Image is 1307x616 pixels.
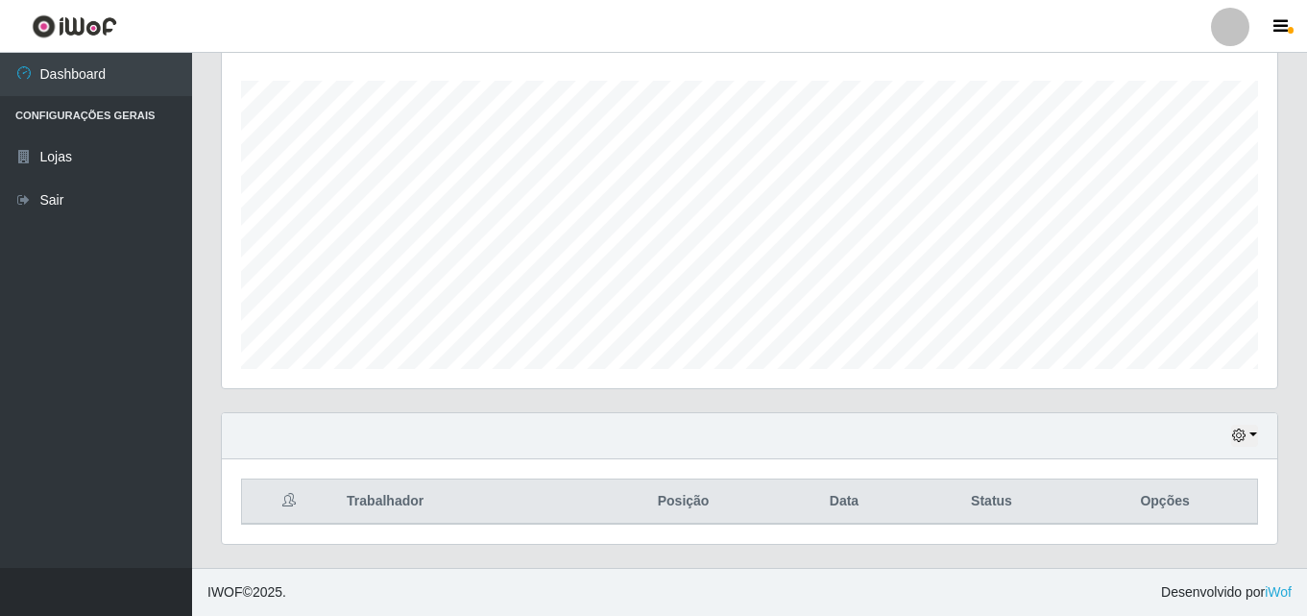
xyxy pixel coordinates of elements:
th: Trabalhador [335,480,589,525]
a: iWof [1265,584,1292,600]
th: Data [778,480,910,525]
span: © 2025 . [207,582,286,603]
th: Status [910,480,1073,525]
th: Opções [1073,480,1257,525]
span: IWOF [207,584,243,600]
th: Posição [589,480,778,525]
img: CoreUI Logo [32,14,117,38]
span: Desenvolvido por [1161,582,1292,603]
